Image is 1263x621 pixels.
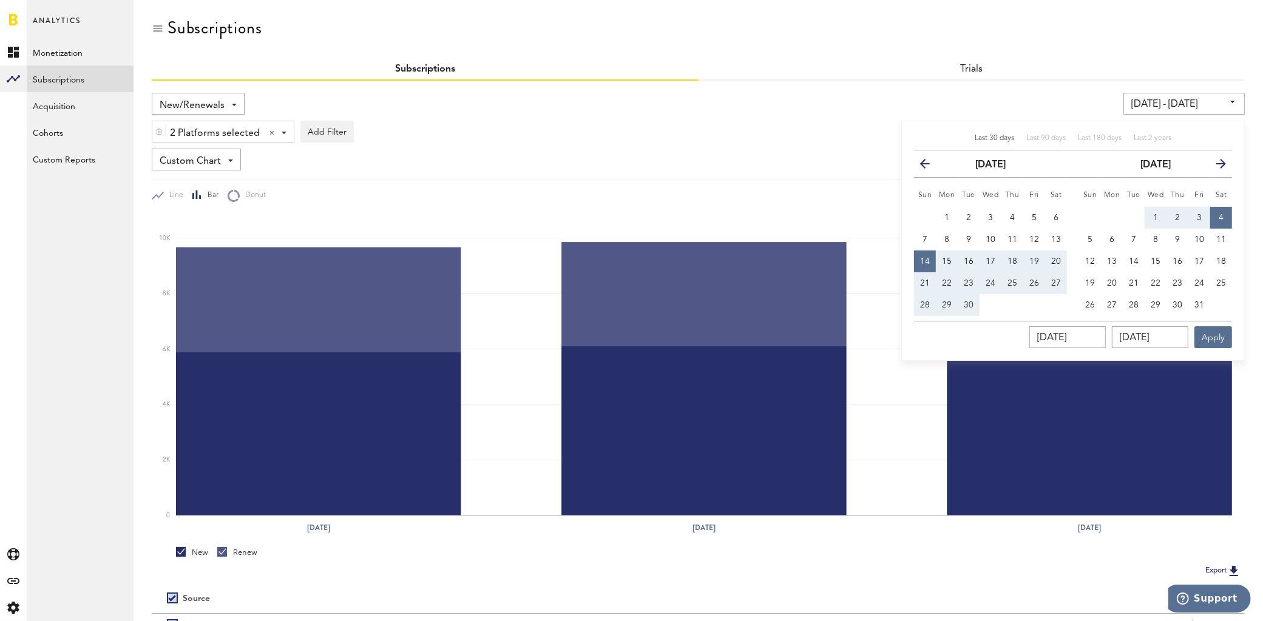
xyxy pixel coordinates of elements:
small: Wednesday [1148,192,1164,199]
button: 28 [914,294,936,316]
div: Subscriptions [168,18,262,38]
span: 15 [942,257,952,266]
img: trash_awesome_blue.svg [155,127,163,136]
button: 9 [1166,229,1188,250]
button: 3 [1188,207,1210,229]
button: 7 [914,229,936,250]
span: 19 [1029,257,1039,266]
a: Trials [960,64,983,74]
button: 22 [936,272,958,294]
button: 18 [1210,250,1232,272]
span: Last 180 days [1078,135,1122,142]
span: Last 2 years [1134,135,1171,142]
button: 2 [958,207,980,229]
span: 25 [1216,279,1226,287]
span: 12 [1029,235,1039,244]
small: Sunday [918,192,932,199]
small: Tuesday [1127,192,1140,199]
button: Add Filter [300,121,354,143]
span: 31 [1194,301,1204,309]
a: Subscriptions [27,65,134,92]
span: Donut [240,190,266,201]
button: 16 [1166,250,1188,272]
button: 26 [1079,294,1101,316]
span: 4 [1219,213,1224,222]
span: 10 [986,235,995,244]
span: 4 [1010,213,1015,222]
button: 2 [1166,207,1188,229]
button: 5 [1023,207,1045,229]
span: 8 [1153,235,1158,244]
span: 30 [1173,301,1182,309]
input: __/__/____ [1029,326,1106,348]
button: 14 [914,250,936,272]
button: 21 [914,272,936,294]
button: 16 [958,250,980,272]
button: 21 [1123,272,1145,294]
strong: [DATE] [1140,160,1171,170]
button: 26 [1023,272,1045,294]
button: 25 [1210,272,1232,294]
button: 11 [1001,229,1023,250]
span: 18 [1216,257,1226,266]
input: __/__/____ [1112,326,1188,348]
span: 27 [1107,301,1117,309]
button: 23 [1166,272,1188,294]
text: 0 [166,512,170,519]
button: 24 [980,272,1001,294]
span: 25 [1007,279,1017,287]
span: 2 [1175,213,1180,222]
img: Export [1227,563,1241,578]
button: 25 [1001,272,1023,294]
span: 13 [1051,235,1061,244]
button: 30 [958,294,980,316]
span: 29 [942,301,952,309]
text: 4K [163,401,171,408]
span: 2 [966,213,971,222]
button: 30 [1166,294,1188,316]
small: Wednesday [983,192,999,199]
button: 31 [1188,294,1210,316]
span: 16 [1173,257,1182,266]
span: 24 [1194,279,1204,287]
span: 7 [923,235,927,244]
button: 23 [958,272,980,294]
a: Custom Reports [27,146,134,172]
button: Export [1202,563,1245,579]
span: Custom Chart [160,151,221,172]
span: 11 [1216,235,1226,244]
text: 2K [163,457,171,463]
span: 1 [1153,213,1158,222]
button: 6 [1101,229,1123,250]
span: 19 [1085,279,1095,287]
button: 12 [1023,229,1045,250]
small: Saturday [1216,192,1227,199]
iframe: Opens a widget where you can find more information [1168,585,1251,615]
span: 16 [964,257,973,266]
small: Monday [1104,192,1120,199]
button: 4 [1210,207,1232,229]
button: 4 [1001,207,1023,229]
button: 27 [1101,294,1123,316]
div: Source [183,594,210,604]
span: 23 [1173,279,1182,287]
span: 21 [920,279,930,287]
button: 29 [936,294,958,316]
text: [DATE] [307,522,330,533]
button: 3 [980,207,1001,229]
span: 15 [1151,257,1160,266]
span: 5 [1032,213,1037,222]
span: New/Renewals [160,95,225,116]
span: 26 [1029,279,1039,287]
small: Thursday [1006,192,1020,199]
div: Clear [269,130,274,135]
span: 24 [986,279,995,287]
span: 17 [1194,257,1204,266]
small: Thursday [1171,192,1185,199]
span: 22 [942,279,952,287]
small: Sunday [1083,192,1097,199]
span: Analytics [33,13,81,39]
span: 2 Platforms selected [170,123,260,144]
button: 17 [980,250,1001,272]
